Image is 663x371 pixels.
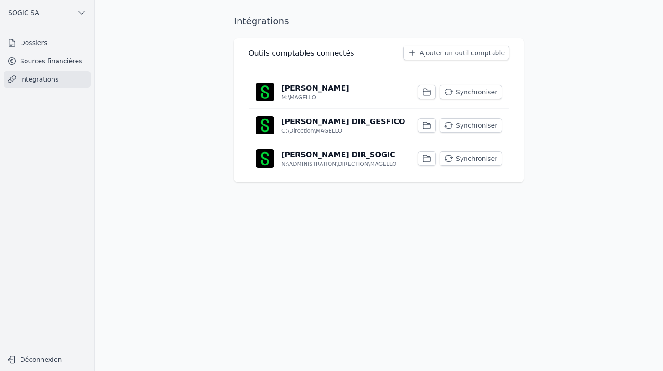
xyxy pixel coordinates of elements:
a: [PERSON_NAME] DIR_GESFICO O:\Direction\MAGELLO Synchroniser [249,109,509,142]
a: Intégrations [4,71,91,88]
a: [PERSON_NAME] DIR_SOGIC N:\ADMINISTRATION\DIRECTION\MAGELLO Synchroniser [249,142,509,175]
button: Déconnexion [4,352,91,367]
button: Synchroniser [440,85,502,99]
button: Synchroniser [440,151,502,166]
p: [PERSON_NAME] DIR_GESFICO [281,116,405,127]
p: O:\Direction\MAGELLO [281,127,342,134]
p: [PERSON_NAME] DIR_SOGIC [281,149,395,160]
a: [PERSON_NAME] M:\MAGELLO Synchroniser [249,76,509,108]
p: [PERSON_NAME] [281,83,349,94]
span: SOGIC SA [8,8,39,17]
p: M:\MAGELLO [281,94,316,101]
p: N:\ADMINISTRATION\DIRECTION\MAGELLO [281,160,396,168]
a: Dossiers [4,35,91,51]
button: Ajouter un outil comptable [403,46,509,60]
h1: Intégrations [234,15,289,27]
h3: Outils comptables connectés [249,48,354,59]
button: SOGIC SA [4,5,91,20]
a: Sources financières [4,53,91,69]
button: Synchroniser [440,118,502,133]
